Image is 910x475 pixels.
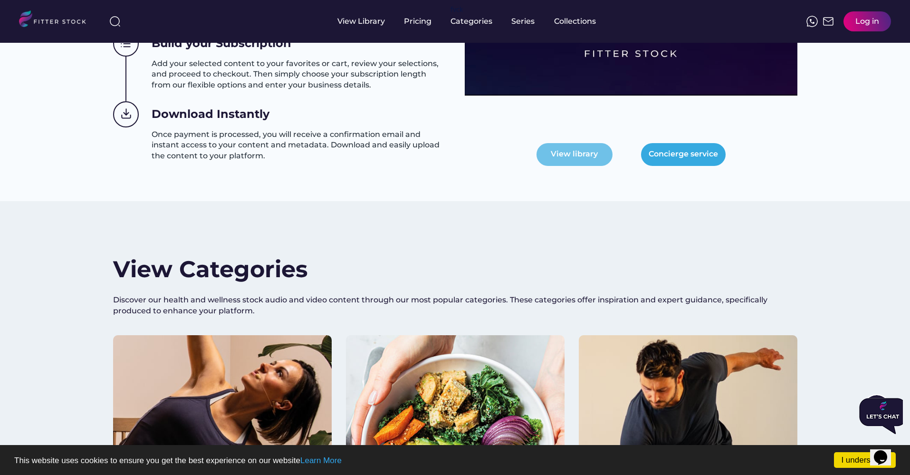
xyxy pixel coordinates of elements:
img: meteor-icons_whatsapp%20%281%29.svg [806,16,818,27]
a: I understand! [834,452,896,468]
img: Group%201000002439.svg [113,101,139,128]
div: Pricing [404,16,431,27]
img: search-normal%203.svg [109,16,121,27]
img: Frame%2051.svg [823,16,834,27]
h3: Build your Subscription [152,35,291,51]
a: Learn More [300,456,342,465]
div: Categories [450,16,492,27]
p: This website uses cookies to ensure you get the best experience on our website [14,456,896,465]
div: Collections [554,16,596,27]
h3: Download Instantly [152,106,269,122]
h3: Add your selected content to your favorites or cart, review your selections, and proceed to check... [152,58,446,90]
div: fvck [450,5,463,14]
img: Chat attention grabber [4,4,51,40]
img: LOGO.svg [19,10,94,30]
h2: View Categories [113,253,307,285]
button: View library [536,143,613,166]
img: Group%201000002438.svg [113,30,139,57]
div: View Library [337,16,385,27]
iframe: chat widget [870,437,900,465]
h3: Once payment is processed, you will receive a confirmation email and instant access to your conte... [152,129,446,161]
div: Series [511,16,535,27]
div: Log in [855,16,879,27]
button: Concierge service [641,143,726,166]
div: Discover our health and wellness stock audio and video content through our most popular categorie... [113,295,797,316]
iframe: chat widget [855,394,903,438]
